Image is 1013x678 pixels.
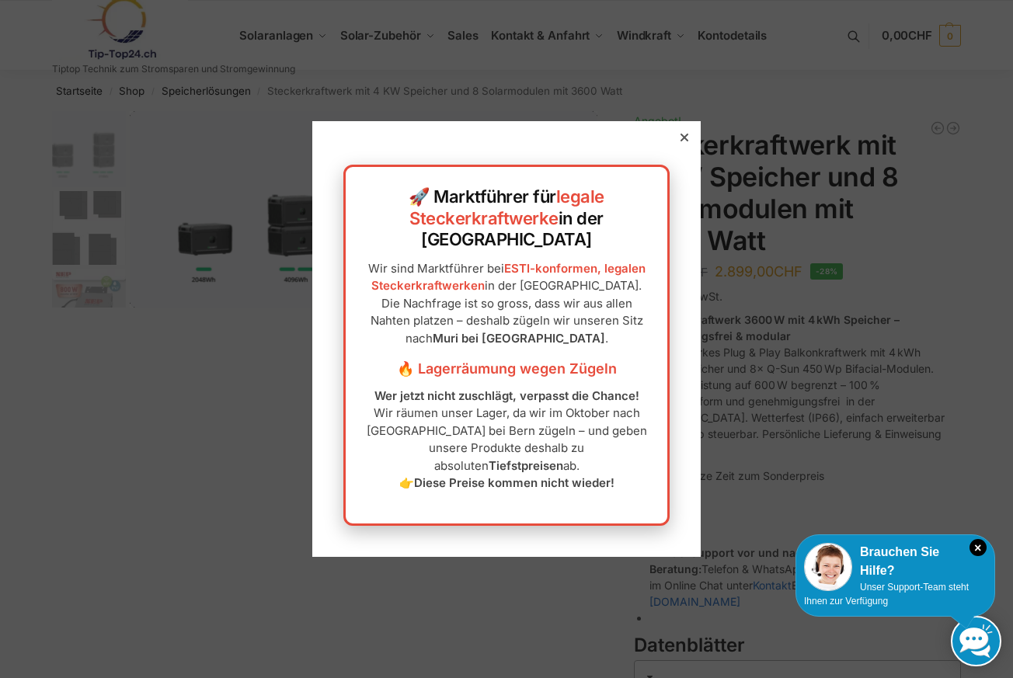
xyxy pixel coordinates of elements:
[433,331,605,346] strong: Muri bei [GEOGRAPHIC_DATA]
[361,388,652,492] p: Wir räumen unser Lager, da wir im Oktober nach [GEOGRAPHIC_DATA] bei Bern zügeln – und geben unse...
[489,458,563,473] strong: Tiefstpreisen
[361,186,652,251] h2: 🚀 Marktführer für in der [GEOGRAPHIC_DATA]
[804,543,987,580] div: Brauchen Sie Hilfe?
[371,261,646,294] a: ESTI-konformen, legalen Steckerkraftwerken
[969,539,987,556] i: Schließen
[414,475,614,490] strong: Diese Preise kommen nicht wieder!
[361,359,652,379] h3: 🔥 Lagerräumung wegen Zügeln
[361,260,652,348] p: Wir sind Marktführer bei in der [GEOGRAPHIC_DATA]. Die Nachfrage ist so gross, dass wir aus allen...
[804,582,969,607] span: Unser Support-Team steht Ihnen zur Verfügung
[374,388,639,403] strong: Wer jetzt nicht zuschlägt, verpasst die Chance!
[804,543,852,591] img: Customer service
[409,186,604,228] a: legale Steckerkraftwerke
